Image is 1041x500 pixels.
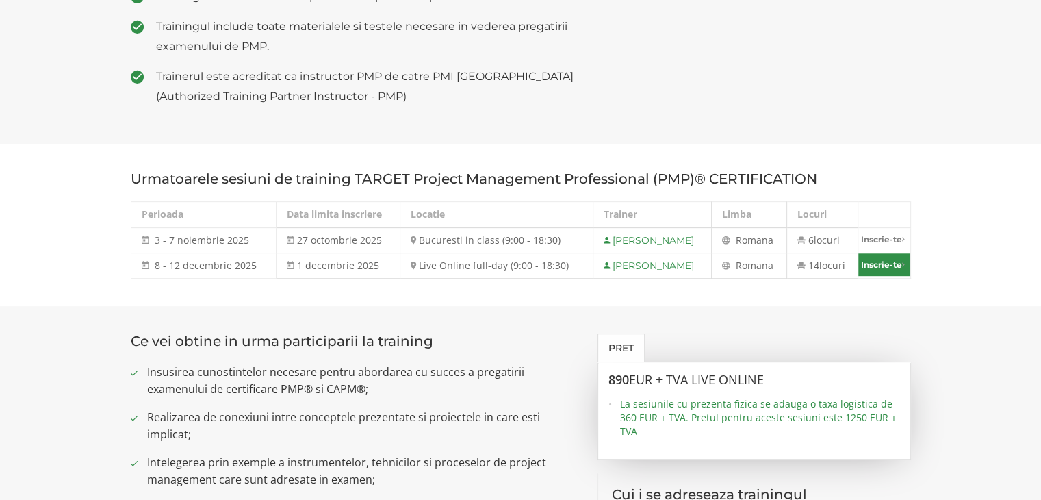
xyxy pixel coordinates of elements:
[858,253,910,276] a: Inscrie-te
[277,253,400,279] td: 1 decembrie 2025
[147,409,578,443] span: Realizarea de conexiuni intre conceptele prezentate si proiectele in care esti implicat;
[400,227,593,253] td: Bucuresti in class (9:00 - 18:30)
[786,202,858,228] th: Locuri
[712,202,787,228] th: Limba
[400,253,593,279] td: Live Online full-day (9:00 - 18:30)
[155,259,257,272] span: 8 - 12 decembrie 2025
[814,234,840,247] span: locuri
[400,202,593,228] th: Locatie
[597,334,645,362] a: Pret
[786,227,858,253] td: 6
[155,234,249,247] span: 3 - 7 noiembrie 2025
[156,16,578,56] span: Trainingul include toate materialele si testele necesare in vederea pregatirii examenului de PMP.
[147,454,578,488] span: Intelegerea prin exemple a instrumentelor, tehnicilor si proceselor de project management care su...
[608,373,900,387] h3: 890
[131,334,578,349] h3: Ce vei obtine in urma participarii la training
[747,234,773,247] span: mana
[593,227,712,253] td: [PERSON_NAME]
[131,202,277,228] th: Perioada
[147,364,578,398] span: Insusirea cunostintelor necesare pentru abordarea cu succes a pregatirii examenului de certificar...
[786,253,858,279] td: 14
[156,66,578,106] span: Trainerul este acreditat ca instructor PMP de catre PMI [GEOGRAPHIC_DATA] (Authorized Training Pa...
[593,253,712,279] td: [PERSON_NAME]
[593,202,712,228] th: Trainer
[819,259,845,272] span: locuri
[858,228,910,251] a: Inscrie-te
[277,202,400,228] th: Data limita inscriere
[277,227,400,253] td: 27 octombrie 2025
[620,397,900,438] span: La sesiunile cu prezenta fizica se adauga o taxa logistica de 360 EUR + TVA. Pretul pentru aceste...
[736,259,747,272] span: Ro
[736,234,747,247] span: Ro
[747,259,773,272] span: mana
[131,171,911,186] h3: Urmatoarele sesiuni de training TARGET Project Management Professional (PMP)® CERTIFICATION
[629,371,764,388] span: EUR + TVA LIVE ONLINE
